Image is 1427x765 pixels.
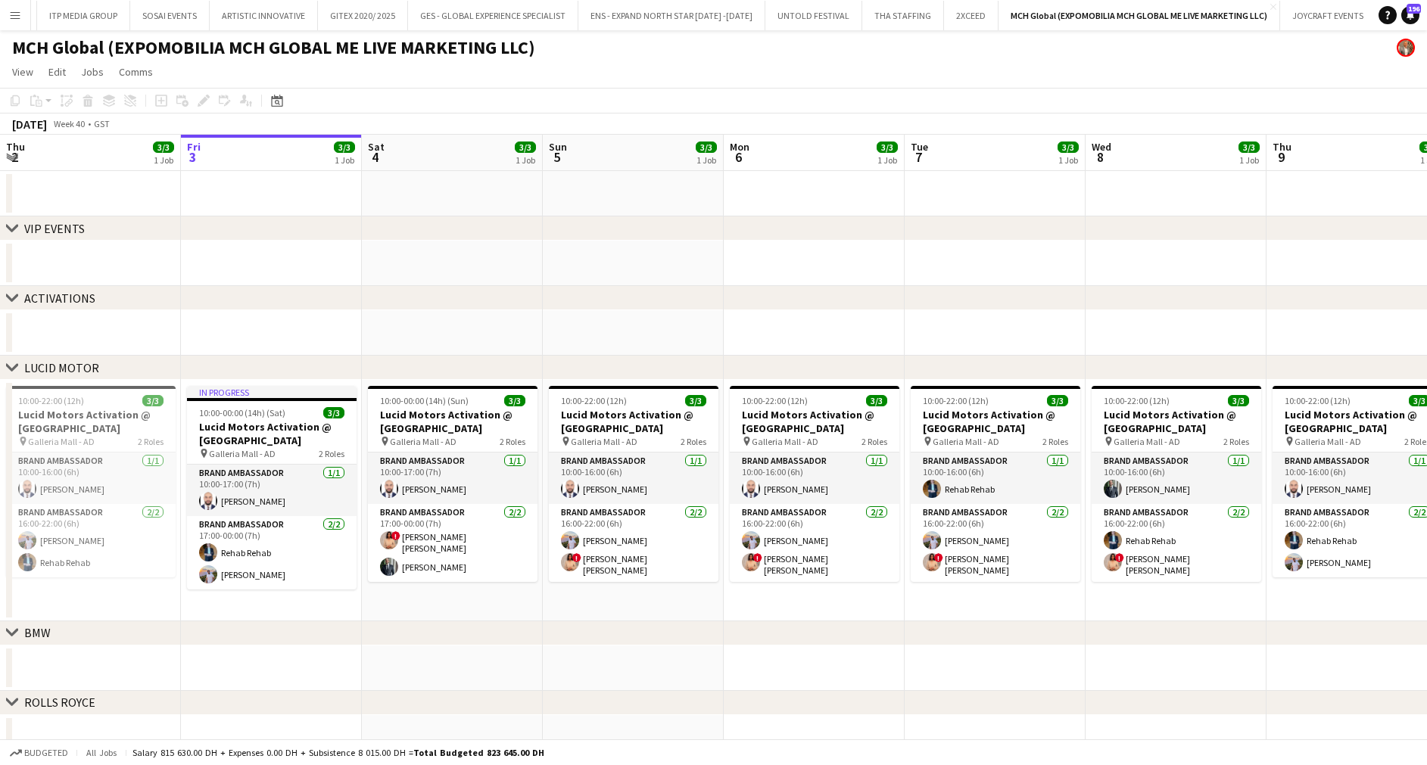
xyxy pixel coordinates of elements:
[319,448,344,459] span: 2 Roles
[75,62,110,82] a: Jobs
[1058,154,1078,166] div: 1 Job
[187,516,357,589] app-card-role: Brand Ambassador2/217:00-00:00 (7h)Rehab Rehab[PERSON_NAME]
[12,117,47,132] div: [DATE]
[728,148,749,166] span: 6
[572,553,581,562] span: !
[6,386,176,577] app-job-card: 10:00-22:00 (12h)3/3Lucid Motors Activation @ [GEOGRAPHIC_DATA] Galleria Mall - AD2 RolesBrand Am...
[1295,436,1361,447] span: Galleria Mall - AD
[549,504,718,582] app-card-role: Brand Ambassador2/216:00-22:00 (6h)[PERSON_NAME]![PERSON_NAME] [PERSON_NAME]
[934,553,943,562] span: !
[1092,408,1261,435] h3: Lucid Motors Activation @ [GEOGRAPHIC_DATA]
[153,141,174,153] span: 3/3
[1092,140,1111,154] span: Wed
[12,36,535,59] h1: MCH Global (EXPOMOBILIA MCH GLOBAL ME LIVE MARKETING LLC)
[1047,395,1068,406] span: 3/3
[1239,154,1259,166] div: 1 Job
[6,140,25,154] span: Thu
[185,148,201,166] span: 3
[18,395,84,406] span: 10:00-22:00 (12h)
[578,1,765,30] button: ENS - EXPAND NORTH STAR [DATE] -[DATE]
[368,386,537,582] app-job-card: 10:00-00:00 (14h) (Sun)3/3Lucid Motors Activation @ [GEOGRAPHIC_DATA] Galleria Mall - AD2 RolesBr...
[515,141,536,153] span: 3/3
[81,65,104,79] span: Jobs
[1407,4,1421,14] span: 196
[1058,141,1079,153] span: 3/3
[1228,395,1249,406] span: 3/3
[24,748,68,758] span: Budgeted
[28,436,95,447] span: Galleria Mall - AD
[933,436,999,447] span: Galleria Mall - AD
[48,65,66,79] span: Edit
[187,140,201,154] span: Fri
[50,118,88,129] span: Week 40
[6,452,176,504] app-card-role: Brand Ambassador1/110:00-16:00 (6h)[PERSON_NAME]
[911,408,1080,435] h3: Lucid Motors Activation @ [GEOGRAPHIC_DATA]
[753,553,762,562] span: !
[6,408,176,435] h3: Lucid Motors Activation @ [GEOGRAPHIC_DATA]
[861,436,887,447] span: 2 Roles
[6,504,176,577] app-card-role: Brand Ambassador2/216:00-22:00 (6h)[PERSON_NAME]Rehab Rehab
[113,62,159,82] a: Comms
[154,154,173,166] div: 1 Job
[1092,452,1261,504] app-card-role: Brand Ambassador1/110:00-16:00 (6h)[PERSON_NAME]
[549,386,718,582] app-job-card: 10:00-22:00 (12h)3/3Lucid Motors Activation @ [GEOGRAPHIC_DATA] Galleria Mall - AD2 RolesBrand Am...
[42,62,72,82] a: Edit
[516,154,535,166] div: 1 Job
[923,395,989,406] span: 10:00-22:00 (12h)
[1104,395,1170,406] span: 10:00-22:00 (12h)
[500,436,525,447] span: 2 Roles
[752,436,818,447] span: Galleria Mall - AD
[908,148,928,166] span: 7
[1092,386,1261,582] app-job-card: 10:00-22:00 (12h)3/3Lucid Motors Activation @ [GEOGRAPHIC_DATA] Galleria Mall - AD2 RolesBrand Am...
[1114,436,1180,447] span: Galleria Mall - AD
[561,395,627,406] span: 10:00-22:00 (12h)
[334,141,355,153] span: 3/3
[6,62,39,82] a: View
[944,1,999,30] button: 2XCEED
[877,154,897,166] div: 1 Job
[368,504,537,582] app-card-role: Brand Ambassador2/217:00-00:00 (7h)![PERSON_NAME] [PERSON_NAME][PERSON_NAME]
[877,141,898,153] span: 3/3
[187,420,357,447] h3: Lucid Motors Activation @ [GEOGRAPHIC_DATA]
[549,452,718,504] app-card-role: Brand Ambassador1/110:00-16:00 (6h)[PERSON_NAME]
[8,745,70,761] button: Budgeted
[504,395,525,406] span: 3/3
[138,436,164,447] span: 2 Roles
[199,407,285,418] span: 10:00-00:00 (14h) (Sat)
[1285,395,1351,406] span: 10:00-22:00 (12h)
[742,395,808,406] span: 10:00-22:00 (12h)
[730,386,899,582] app-job-card: 10:00-22:00 (12h)3/3Lucid Motors Activation @ [GEOGRAPHIC_DATA] Galleria Mall - AD2 RolesBrand Am...
[4,148,25,166] span: 2
[730,408,899,435] h3: Lucid Motors Activation @ [GEOGRAPHIC_DATA]
[1280,1,1376,30] button: JOYCRAFT EVENTS
[730,504,899,582] app-card-role: Brand Ambassador2/216:00-22:00 (6h)[PERSON_NAME]![PERSON_NAME] [PERSON_NAME]
[408,1,578,30] button: GES - GLOBAL EXPERIENCE SPECIALIST
[390,436,456,447] span: Galleria Mall - AD
[209,448,276,459] span: Galleria Mall - AD
[1042,436,1068,447] span: 2 Roles
[323,407,344,418] span: 3/3
[1089,148,1111,166] span: 8
[119,65,153,79] span: Comms
[318,1,408,30] button: GITEX 2020/ 2025
[571,436,637,447] span: Galleria Mall - AD
[413,747,544,758] span: Total Budgeted 823 645.00 DH
[83,747,120,758] span: All jobs
[24,221,85,236] div: VIP EVENTS
[547,148,567,166] span: 5
[696,141,717,153] span: 3/3
[335,154,354,166] div: 1 Job
[187,465,357,516] app-card-role: Brand Ambassador1/110:00-17:00 (7h)[PERSON_NAME]
[1092,504,1261,582] app-card-role: Brand Ambassador2/216:00-22:00 (6h)Rehab Rehab![PERSON_NAME] [PERSON_NAME]
[730,452,899,504] app-card-role: Brand Ambassador1/110:00-16:00 (6h)[PERSON_NAME]
[1270,148,1291,166] span: 9
[24,625,51,640] div: BMW
[187,386,357,589] app-job-card: In progress10:00-00:00 (14h) (Sat)3/3Lucid Motors Activation @ [GEOGRAPHIC_DATA] Galleria Mall - ...
[24,291,95,306] div: ACTIVATIONS
[368,452,537,504] app-card-role: Brand Ambassador1/110:00-17:00 (7h)[PERSON_NAME]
